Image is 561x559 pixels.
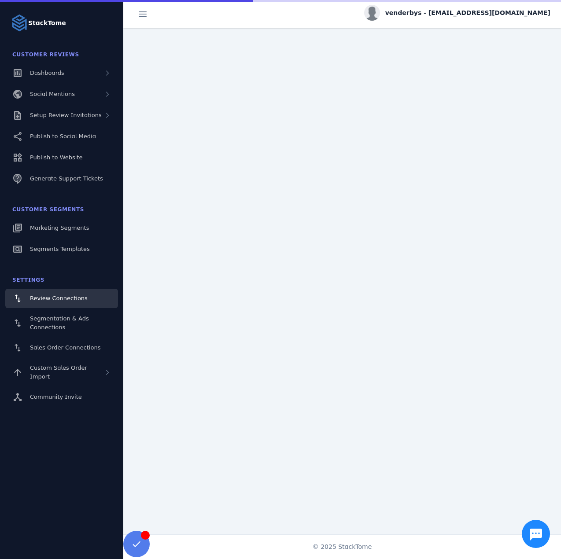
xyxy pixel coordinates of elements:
a: Publish to Social Media [5,127,118,146]
span: Customer Reviews [12,51,79,58]
a: Segmentation & Ads Connections [5,310,118,336]
span: © 2025 StackTome [313,542,372,552]
a: Sales Order Connections [5,338,118,357]
span: Dashboards [30,70,64,76]
strong: StackTome [28,18,66,28]
a: Review Connections [5,289,118,308]
a: Marketing Segments [5,218,118,238]
img: Logo image [11,14,28,32]
span: Custom Sales Order Import [30,364,87,380]
span: Setup Review Invitations [30,112,102,118]
span: Segments Templates [30,246,90,252]
span: Customer Segments [12,206,84,213]
span: venderbys - [EMAIL_ADDRESS][DOMAIN_NAME] [385,8,550,18]
span: Segmentation & Ads Connections [30,315,89,331]
span: Publish to Website [30,154,82,161]
span: Publish to Social Media [30,133,96,140]
button: venderbys - [EMAIL_ADDRESS][DOMAIN_NAME] [364,5,550,21]
a: Community Invite [5,387,118,407]
span: Community Invite [30,394,82,400]
span: Marketing Segments [30,224,89,231]
img: profile.jpg [364,5,380,21]
span: Review Connections [30,295,88,302]
span: Social Mentions [30,91,75,97]
span: Sales Order Connections [30,344,100,351]
a: Publish to Website [5,148,118,167]
span: Generate Support Tickets [30,175,103,182]
a: Segments Templates [5,239,118,259]
span: Settings [12,277,44,283]
a: Generate Support Tickets [5,169,118,188]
